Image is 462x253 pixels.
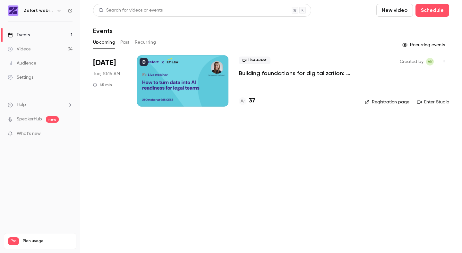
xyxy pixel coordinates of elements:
[365,99,409,105] a: Registration page
[399,40,449,50] button: Recurring events
[415,4,449,17] button: Schedule
[239,97,255,105] a: 37
[417,99,449,105] a: Enter Studio
[17,130,41,137] span: What's new
[93,82,112,87] div: 45 min
[239,69,355,77] a: Building foundations for digitalization: How to turn data into AI readiness for legal teams
[8,32,30,38] div: Events
[135,37,156,48] button: Recurring
[8,101,73,108] li: help-dropdown-opener
[428,58,432,65] span: AK
[120,37,130,48] button: Past
[17,116,42,123] a: SpeakerHub
[65,131,73,137] iframe: Noticeable Trigger
[46,116,59,123] span: new
[426,58,434,65] span: Anna Kauppila
[24,7,54,14] h6: Zefort webinars
[93,55,127,107] div: Oct 21 Tue, 10:15 AM (Europe/Helsinki)
[23,239,72,244] span: Plan usage
[93,58,116,68] span: [DATE]
[93,71,120,77] span: Tue, 10:15 AM
[239,57,270,64] span: Live event
[17,101,26,108] span: Help
[376,4,413,17] button: New video
[93,27,113,35] h1: Events
[400,58,424,65] span: Created by
[8,74,33,81] div: Settings
[8,237,19,245] span: Pro
[8,46,30,52] div: Videos
[8,5,18,16] img: Zefort webinars
[93,37,115,48] button: Upcoming
[98,7,163,14] div: Search for videos or events
[249,97,255,105] h4: 37
[8,60,36,66] div: Audience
